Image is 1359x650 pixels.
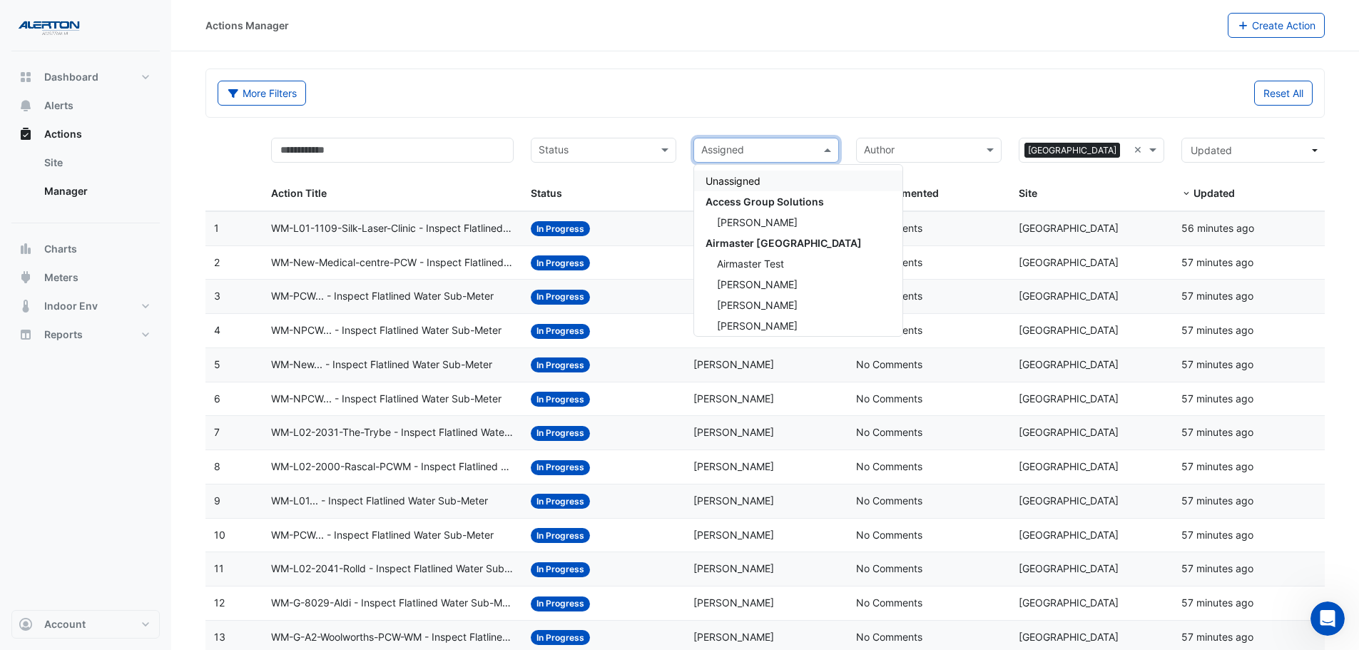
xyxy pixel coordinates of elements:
[271,288,494,305] span: WM-PCW... - Inspect Flatlined Water Sub-Meter
[1181,494,1253,507] span: 2025-09-05T13:35:18.606
[11,235,160,263] button: Charts
[1019,222,1119,234] span: [GEOGRAPHIC_DATA]
[531,528,590,543] span: In Progress
[531,187,562,199] span: Status
[19,70,33,84] app-icon: Dashboard
[205,18,289,33] div: Actions Manager
[706,175,760,187] span: Unassigned
[271,187,327,199] span: Action Title
[856,358,922,370] span: No Comments
[214,324,220,336] span: 4
[1019,596,1119,609] span: [GEOGRAPHIC_DATA]
[33,148,160,177] a: Site
[531,255,590,270] span: In Progress
[214,631,225,643] span: 13
[214,460,220,472] span: 8
[214,426,220,438] span: 7
[44,270,78,285] span: Meters
[214,562,224,574] span: 11
[531,324,590,339] span: In Progress
[11,63,160,91] button: Dashboard
[1181,324,1253,336] span: 2025-09-05T13:35:44.622
[856,529,922,541] span: No Comments
[531,562,590,577] span: In Progress
[1019,187,1037,199] span: Site
[214,358,220,370] span: 5
[531,221,590,236] span: In Progress
[271,323,502,339] span: WM-NPCW... - Inspect Flatlined Water Sub-Meter
[531,494,590,509] span: In Progress
[11,610,160,639] button: Account
[271,425,514,441] span: WM-L02-2031-The-Trybe - Inspect Flatlined Water Sub-Meter
[1181,392,1253,405] span: 2025-09-05T13:35:31.845
[693,494,774,507] span: [PERSON_NAME]
[1181,460,1253,472] span: 2025-09-05T13:35:22.851
[214,494,220,507] span: 9
[856,631,922,643] span: No Comments
[33,177,160,205] a: Manager
[271,459,514,475] span: WM-L02-2000-Rascal-PCWM - Inspect Flatlined Water Sub-Meter
[44,299,98,313] span: Indoor Env
[717,320,798,332] span: [PERSON_NAME]
[214,392,220,405] span: 6
[44,242,77,256] span: Charts
[531,392,590,407] span: In Progress
[44,127,82,141] span: Actions
[717,299,798,311] span: [PERSON_NAME]
[271,255,514,271] span: WM-New-Medical-centre-PCW - Inspect Flatlined Water Sub-Meter
[856,596,922,609] span: No Comments
[856,562,922,574] span: No Comments
[271,561,514,577] span: WM-L02-2041-Rolld - Inspect Flatlined Water Sub-Meter
[214,290,220,302] span: 3
[1181,290,1253,302] span: 2025-09-05T13:35:49.037
[1019,290,1119,302] span: [GEOGRAPHIC_DATA]
[1134,142,1146,158] span: Clear
[1191,144,1232,156] span: Updated
[706,237,862,249] span: Airmaster [GEOGRAPHIC_DATA]
[1019,358,1119,370] span: [GEOGRAPHIC_DATA]
[1019,426,1119,438] span: [GEOGRAPHIC_DATA]
[693,426,774,438] span: [PERSON_NAME]
[44,327,83,342] span: Reports
[11,120,160,148] button: Actions
[17,11,81,40] img: Company Logo
[693,562,774,574] span: [PERSON_NAME]
[19,299,33,313] app-icon: Indoor Env
[717,278,798,290] span: [PERSON_NAME]
[1019,562,1119,574] span: [GEOGRAPHIC_DATA]
[531,596,590,611] span: In Progress
[1181,562,1253,574] span: 2025-09-05T13:35:10.710
[717,258,784,270] span: Airmaster Test
[1181,529,1253,541] span: 2025-09-05T13:35:14.896
[1181,358,1253,370] span: 2025-09-05T13:35:40.446
[1181,631,1253,643] span: 2025-09-05T13:35:01.107
[1024,143,1120,158] span: [GEOGRAPHIC_DATA]
[19,127,33,141] app-icon: Actions
[693,164,903,337] ng-dropdown-panel: Options list
[271,493,488,509] span: WM-L01... - Inspect Flatlined Water Sub-Meter
[19,327,33,342] app-icon: Reports
[693,392,774,405] span: [PERSON_NAME]
[693,358,774,370] span: [PERSON_NAME]
[531,630,590,645] span: In Progress
[19,242,33,256] app-icon: Charts
[531,290,590,305] span: In Progress
[1254,81,1313,106] button: Reset All
[1019,529,1119,541] span: [GEOGRAPHIC_DATA]
[1019,392,1119,405] span: [GEOGRAPHIC_DATA]
[11,91,160,120] button: Alerts
[11,320,160,349] button: Reports
[693,529,774,541] span: [PERSON_NAME]
[271,220,514,237] span: WM-L01-1109-Silk-Laser-Clinic - Inspect Flatlined Water Sub-Meter
[214,256,220,268] span: 2
[11,263,160,292] button: Meters
[1181,426,1253,438] span: 2025-09-05T13:35:27.138
[1181,222,1254,234] span: 2025-09-05T13:35:56.830
[19,98,33,113] app-icon: Alerts
[271,527,494,544] span: WM-PCW... - Inspect Flatlined Water Sub-Meter
[706,195,824,208] span: Access Group Solutions
[214,596,225,609] span: 12
[1181,138,1327,163] button: Updated
[1181,596,1253,609] span: 2025-09-05T13:35:06.338
[214,222,219,234] span: 1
